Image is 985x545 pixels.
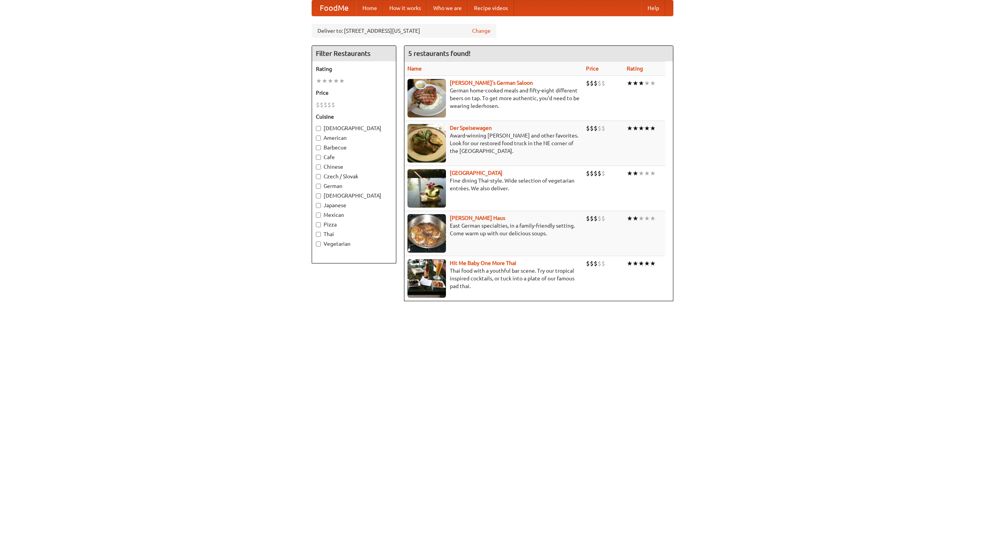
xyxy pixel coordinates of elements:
[408,50,471,57] ng-pluralize: 5 restaurants found!
[316,163,392,171] label: Chinese
[322,77,327,85] li: ★
[316,192,392,200] label: [DEMOGRAPHIC_DATA]
[472,27,491,35] a: Change
[468,0,514,16] a: Recipe videos
[627,65,643,72] a: Rating
[316,134,392,142] label: American
[594,124,598,132] li: $
[316,89,392,97] h5: Price
[316,241,321,247] input: Vegetarian
[598,259,601,268] li: $
[450,170,503,176] a: [GEOGRAPHIC_DATA]
[316,153,392,161] label: Cafe
[407,222,580,237] p: East German specialties, in a family-friendly setting. Come warm up with our delicious soups.
[586,124,590,132] li: $
[644,169,650,178] li: ★
[638,259,644,268] li: ★
[601,259,605,268] li: $
[633,124,638,132] li: ★
[316,144,392,151] label: Barbecue
[316,65,392,73] h5: Rating
[316,184,321,189] input: German
[644,259,650,268] li: ★
[316,193,321,198] input: [DEMOGRAPHIC_DATA]
[450,125,492,131] a: Der Speisewagen
[316,113,392,121] h5: Cuisine
[407,177,580,192] p: Fine dining Thai-style. Wide selection of vegetarian entrées. We also deliver.
[327,101,331,109] li: $
[638,214,644,223] li: ★
[356,0,383,16] a: Home
[638,169,644,178] li: ★
[586,259,590,268] li: $
[316,230,392,238] label: Thai
[407,259,446,298] img: babythai.jpg
[650,169,656,178] li: ★
[650,214,656,223] li: ★
[333,77,339,85] li: ★
[316,77,322,85] li: ★
[627,124,633,132] li: ★
[601,124,605,132] li: $
[316,164,321,169] input: Chinese
[644,124,650,132] li: ★
[638,79,644,87] li: ★
[316,101,320,109] li: $
[407,267,580,290] p: Thai food with a youthful bar scene. Try our tropical inspired cocktails, or tuck into a plate of...
[407,124,446,163] img: speisewagen.jpg
[316,124,392,132] label: [DEMOGRAPHIC_DATA]
[627,169,633,178] li: ★
[320,101,324,109] li: $
[407,79,446,117] img: esthers.jpg
[586,65,599,72] a: Price
[601,169,605,178] li: $
[316,213,321,218] input: Mexican
[407,169,446,208] img: satay.jpg
[594,79,598,87] li: $
[450,260,516,266] a: Hit Me Baby One More Thai
[586,169,590,178] li: $
[407,132,580,155] p: Award-winning [PERSON_NAME] and other favorites. Look for our restored food truck in the NE corne...
[316,221,392,228] label: Pizza
[312,24,496,38] div: Deliver to: [STREET_ADDRESS][US_STATE]
[641,0,665,16] a: Help
[316,173,392,180] label: Czech / Slovak
[316,201,392,209] label: Japanese
[327,77,333,85] li: ★
[594,169,598,178] li: $
[407,87,580,110] p: German home-cooked meals and fifty-eight different beers on tap. To get more authentic, you'd nee...
[316,136,321,141] input: American
[316,240,392,248] label: Vegetarian
[407,214,446,253] img: kohlhaus.jpg
[450,215,505,221] b: [PERSON_NAME] Haus
[590,79,594,87] li: $
[598,124,601,132] li: $
[316,145,321,150] input: Barbecue
[316,155,321,160] input: Cafe
[383,0,427,16] a: How it works
[633,169,638,178] li: ★
[598,79,601,87] li: $
[601,79,605,87] li: $
[633,259,638,268] li: ★
[316,182,392,190] label: German
[644,214,650,223] li: ★
[598,214,601,223] li: $
[590,124,594,132] li: $
[650,259,656,268] li: ★
[316,203,321,208] input: Japanese
[627,79,633,87] li: ★
[601,214,605,223] li: $
[590,259,594,268] li: $
[594,259,598,268] li: $
[598,169,601,178] li: $
[339,77,345,85] li: ★
[586,79,590,87] li: $
[633,214,638,223] li: ★
[427,0,468,16] a: Who we are
[594,214,598,223] li: $
[627,259,633,268] li: ★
